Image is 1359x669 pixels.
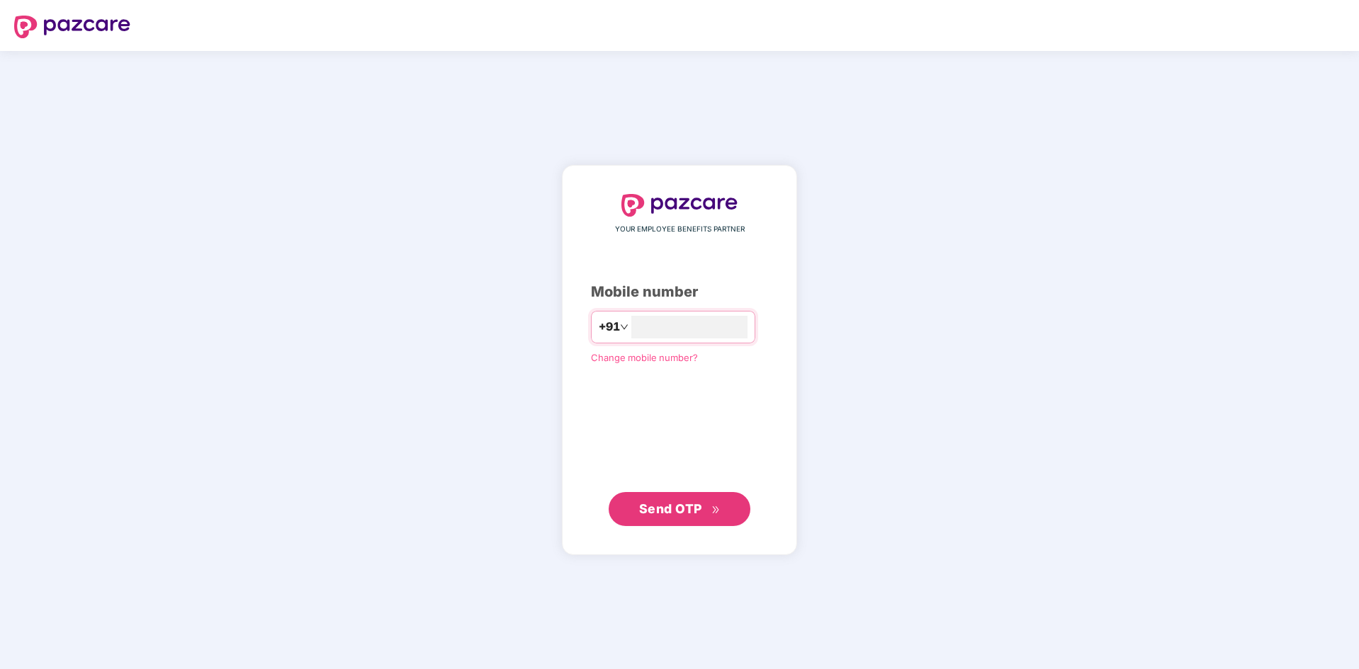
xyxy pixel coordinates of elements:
[711,505,721,515] span: double-right
[639,501,702,516] span: Send OTP
[615,224,745,235] span: YOUR EMPLOYEE BENEFITS PARTNER
[14,16,130,38] img: logo
[591,281,768,303] div: Mobile number
[599,318,620,336] span: +91
[620,323,628,331] span: down
[621,194,738,217] img: logo
[609,492,750,526] button: Send OTPdouble-right
[591,352,698,363] a: Change mobile number?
